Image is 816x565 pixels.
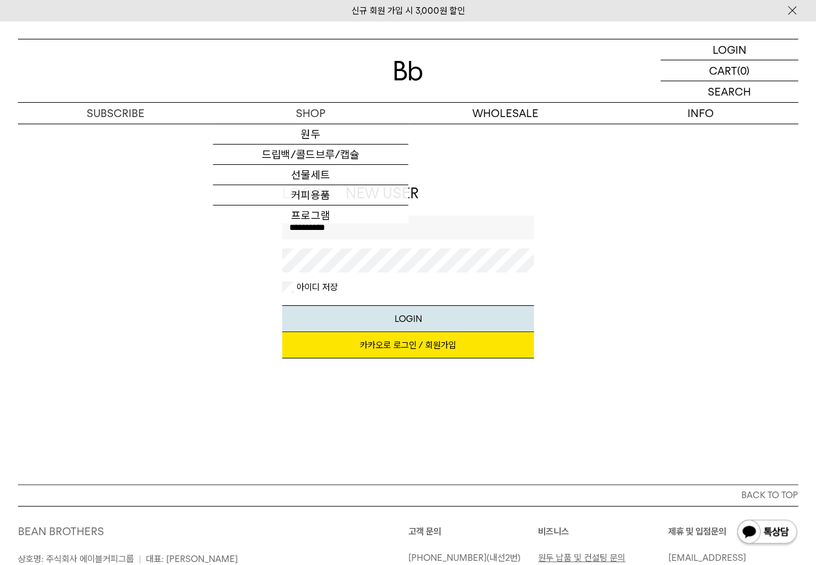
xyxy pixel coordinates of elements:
p: 비즈니스 [538,524,668,539]
button: LOGIN [282,305,534,332]
img: 카카오톡 채널 1:1 채팅 버튼 [736,518,798,547]
span: | [139,554,141,564]
a: 원두 [213,124,408,145]
span: 대표: [PERSON_NAME] [146,554,238,564]
label: 아이디 저장 [294,281,338,293]
span: 상호명: 주식회사 에이블커피그룹 [18,554,134,564]
a: BEAN BROTHERS [18,525,104,538]
a: 드립백/콜드브루/캡슐 [213,145,408,165]
a: SHOP [213,103,408,124]
p: SEARCH [708,81,751,102]
a: LOGIN [661,39,798,60]
p: INFO [603,103,798,124]
p: (내선2번) [408,551,533,565]
img: 로고 [394,61,423,81]
p: 제휴 및 입점문의 [668,524,799,539]
a: 원두 납품 및 컨설팅 문의 [538,552,625,563]
a: 카카오로 로그인 / 회원가입 [282,332,534,358]
a: 신규 회원 가입 시 3,000원 할인 [352,5,465,16]
p: LOGIN [713,39,747,60]
p: 고객 문의 [408,524,539,539]
a: 프로그램 [213,205,408,226]
a: CART (0) [661,60,798,81]
a: SUBSCRIBE [18,103,213,124]
a: 선물세트 [213,165,408,185]
a: [PHONE_NUMBER] [408,552,487,563]
a: 커피용품 [213,185,408,205]
p: CART [709,60,737,81]
p: (0) [737,60,750,81]
p: WHOLESALE [408,103,603,124]
button: BACK TO TOP [18,484,798,506]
